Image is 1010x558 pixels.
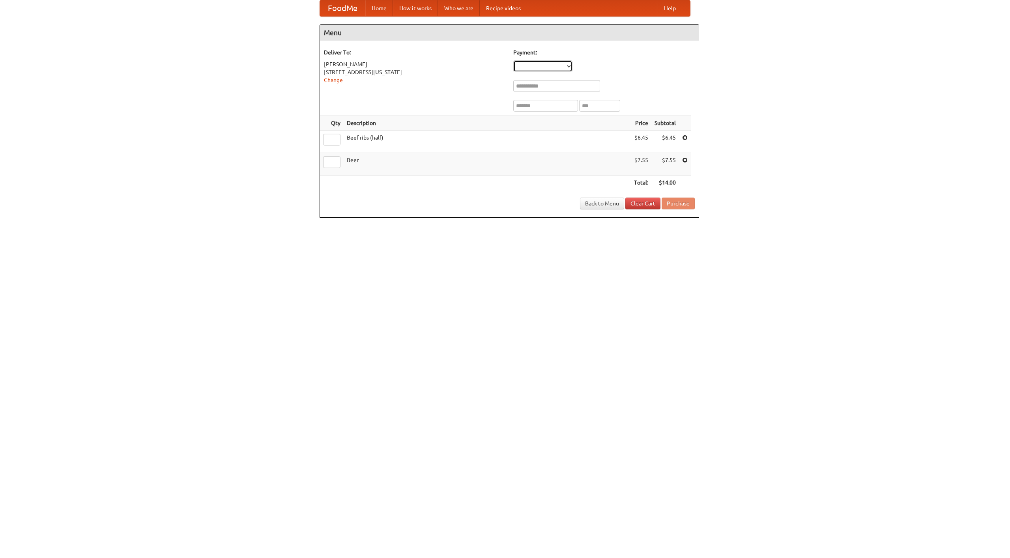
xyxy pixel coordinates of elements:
[365,0,393,16] a: Home
[344,153,631,175] td: Beer
[320,0,365,16] a: FoodMe
[393,0,438,16] a: How it works
[651,175,679,190] th: $14.00
[344,131,631,153] td: Beef ribs (half)
[320,116,344,131] th: Qty
[324,60,505,68] div: [PERSON_NAME]
[513,49,695,56] h5: Payment:
[631,175,651,190] th: Total:
[651,131,679,153] td: $6.45
[480,0,527,16] a: Recipe videos
[324,77,343,83] a: Change
[631,131,651,153] td: $6.45
[625,198,660,209] a: Clear Cart
[580,198,624,209] a: Back to Menu
[631,116,651,131] th: Price
[324,68,505,76] div: [STREET_ADDRESS][US_STATE]
[320,25,699,41] h4: Menu
[344,116,631,131] th: Description
[651,116,679,131] th: Subtotal
[662,198,695,209] button: Purchase
[651,153,679,175] td: $7.55
[324,49,505,56] h5: Deliver To:
[658,0,682,16] a: Help
[438,0,480,16] a: Who we are
[631,153,651,175] td: $7.55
